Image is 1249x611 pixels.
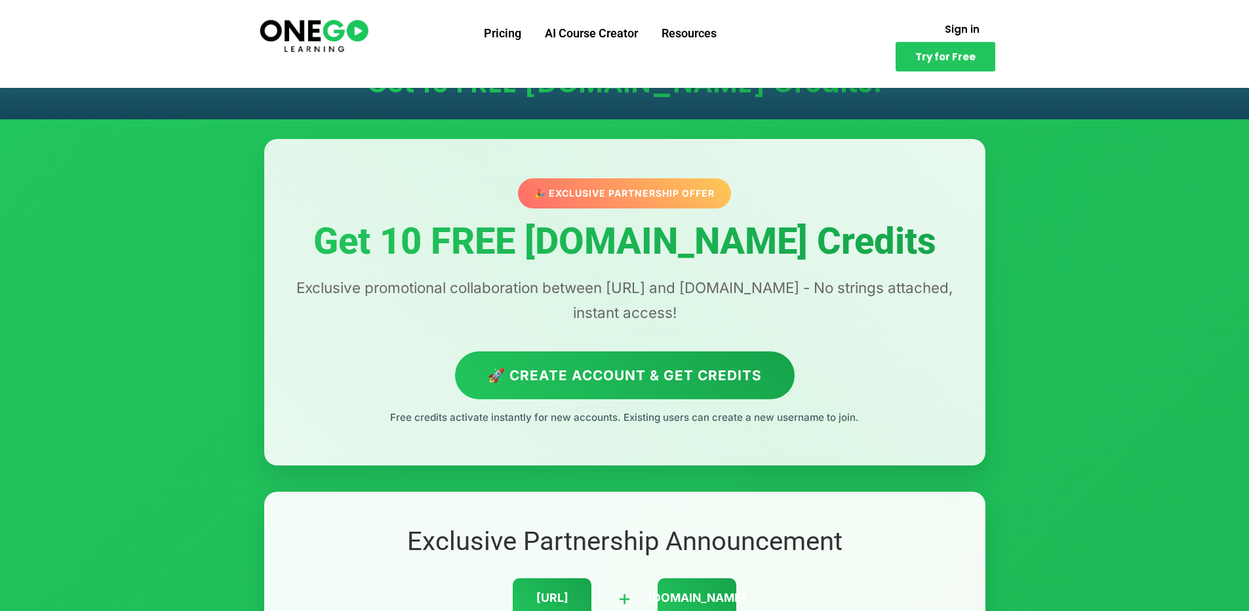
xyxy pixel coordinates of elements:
[945,24,980,34] span: Sign in
[455,351,795,399] a: 🚀 Create Account & Get Credits
[290,275,959,325] p: Exclusive promotional collaboration between [URL] and [DOMAIN_NAME] - No strings attached, instan...
[277,69,972,97] h1: Get 10 FREE [DOMAIN_NAME] Credits!
[915,52,976,62] span: Try for Free
[472,16,533,50] a: Pricing
[290,409,959,426] p: Free credits activate instantly for new accounts. Existing users can create a new username to join.
[533,16,650,50] a: AI Course Creator
[896,42,995,71] a: Try for Free
[290,222,959,262] h1: Get 10 FREE [DOMAIN_NAME] Credits
[650,16,728,50] a: Resources
[929,16,995,42] a: Sign in
[515,178,733,208] div: 🎉 Exclusive Partnership Offer
[290,524,959,559] h2: Exclusive Partnership Announcement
